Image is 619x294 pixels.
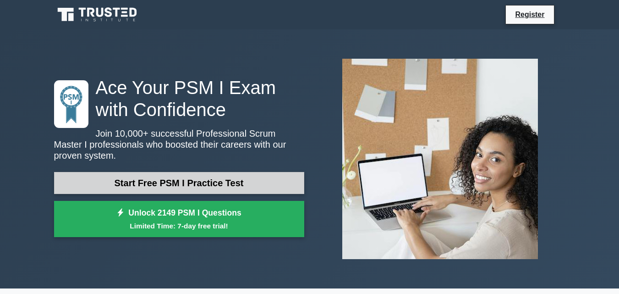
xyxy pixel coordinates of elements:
[54,128,304,161] p: Join 10,000+ successful Professional Scrum Master I professionals who boosted their careers with ...
[54,201,304,238] a: Unlock 2149 PSM I QuestionsLimited Time: 7-day free trial!
[66,221,293,231] small: Limited Time: 7-day free trial!
[54,77,304,121] h1: Ace Your PSM I Exam with Confidence
[509,9,550,20] a: Register
[54,172,304,194] a: Start Free PSM I Practice Test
